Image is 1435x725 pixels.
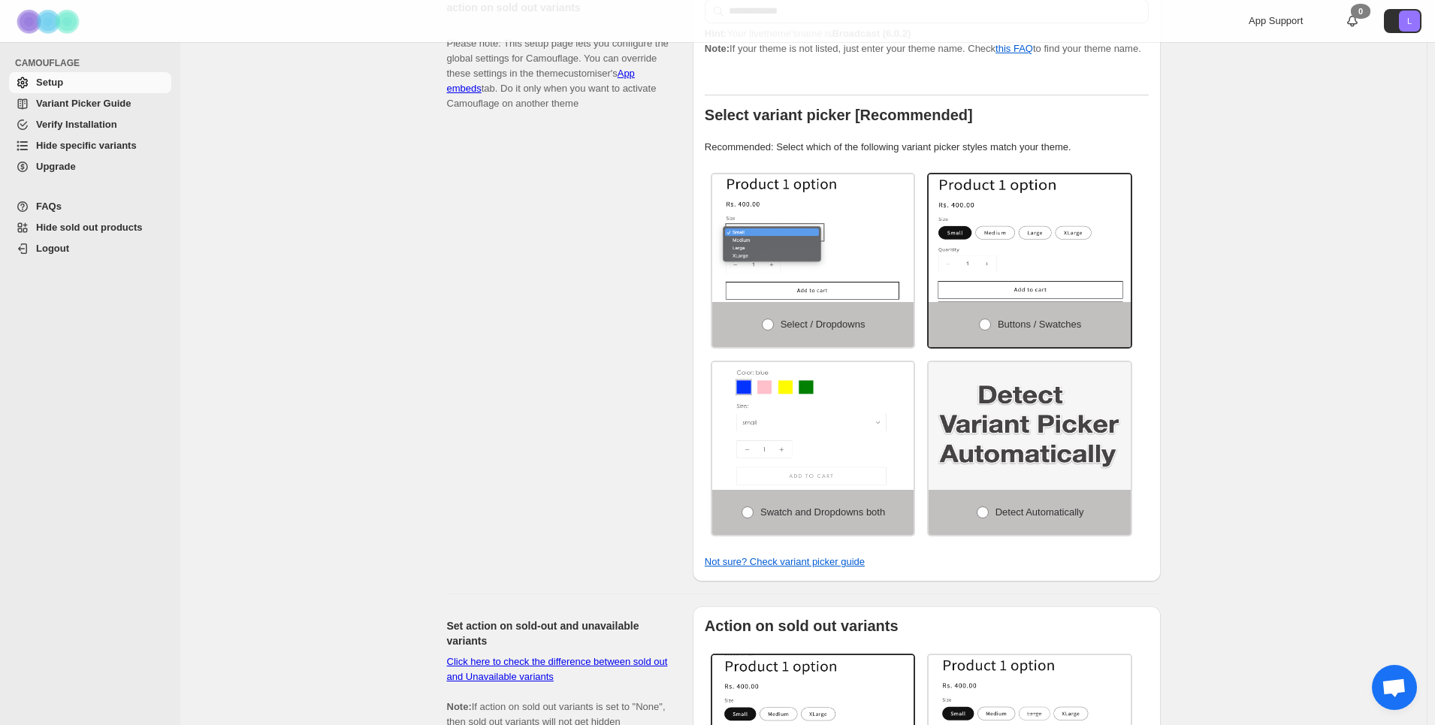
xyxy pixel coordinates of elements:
[781,319,866,330] span: Select / Dropdowns
[712,174,914,302] img: Select / Dropdowns
[447,656,668,682] a: Click here to check the difference between sold out and Unavailable variants
[36,77,63,88] span: Setup
[929,174,1131,302] img: Buttons / Swatches
[1399,11,1420,32] span: Avatar with initials L
[705,556,865,567] a: Not sure? Check variant picker guide
[998,319,1081,330] span: Buttons / Swatches
[929,362,1131,490] img: Detect Automatically
[995,43,1033,54] a: this FAQ
[36,140,137,151] span: Hide specific variants
[9,114,171,135] a: Verify Installation
[1407,17,1412,26] text: L
[9,135,171,156] a: Hide specific variants
[36,201,62,212] span: FAQs
[36,243,69,254] span: Logout
[1249,15,1303,26] span: App Support
[447,618,669,648] h2: Set action on sold-out and unavailable variants
[36,161,76,172] span: Upgrade
[15,57,173,69] span: CAMOUFLAGE
[447,701,472,712] b: Note:
[9,156,171,177] a: Upgrade
[9,238,171,259] a: Logout
[9,196,171,217] a: FAQs
[9,93,171,114] a: Variant Picker Guide
[12,1,87,42] img: Camouflage
[705,618,899,634] b: Action on sold out variants
[760,506,885,518] span: Swatch and Dropdowns both
[1345,14,1360,29] a: 0
[712,362,914,490] img: Swatch and Dropdowns both
[705,140,1149,155] p: Recommended: Select which of the following variant picker styles match your theme.
[447,21,669,111] p: Please note: This setup page lets you configure the global settings for Camouflage. You can overr...
[705,43,730,54] strong: Note:
[9,217,171,238] a: Hide sold out products
[36,222,143,233] span: Hide sold out products
[36,119,117,130] span: Verify Installation
[36,98,131,109] span: Variant Picker Guide
[1351,4,1370,19] div: 0
[995,506,1084,518] span: Detect Automatically
[9,72,171,93] a: Setup
[705,107,973,123] b: Select variant picker [Recommended]
[1372,665,1417,710] a: Open chat
[1384,9,1421,33] button: Avatar with initials L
